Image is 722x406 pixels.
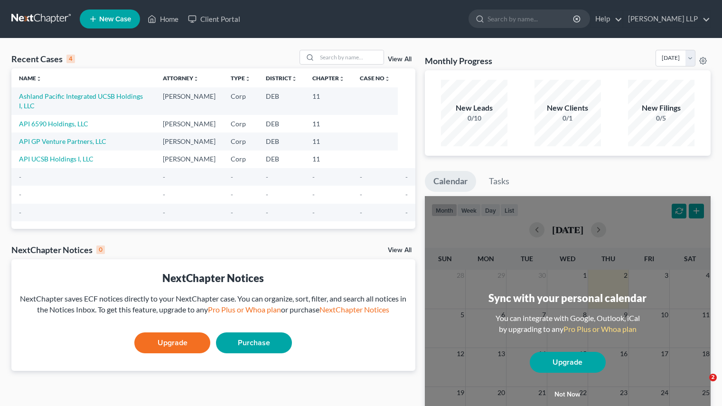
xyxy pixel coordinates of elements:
a: API UCSB Holdings I, LLC [19,155,94,163]
a: Upgrade [134,332,210,353]
div: New Leads [441,103,507,113]
span: - [231,190,233,198]
td: [PERSON_NAME] [155,151,223,168]
td: Corp [223,151,258,168]
td: DEB [258,87,305,114]
i: unfold_more [384,76,390,82]
span: - [231,173,233,181]
a: View All [388,56,412,63]
a: Typeunfold_more [231,75,251,82]
h3: Monthly Progress [425,55,492,66]
a: Case Nounfold_more [360,75,390,82]
a: Nameunfold_more [19,75,42,82]
span: - [163,173,165,181]
span: - [360,208,362,217]
td: Corp [223,87,258,114]
span: - [312,190,315,198]
span: - [163,190,165,198]
span: - [266,173,268,181]
span: 2 [709,374,717,381]
i: unfold_more [291,76,297,82]
a: View All [388,247,412,254]
div: New Filings [628,103,694,113]
div: 0/10 [441,113,507,123]
span: - [360,190,362,198]
a: API GP Venture Partners, LLC [19,137,106,145]
a: Upgrade [530,352,606,373]
button: Not now [530,385,606,404]
span: - [19,208,21,217]
span: - [266,190,268,198]
td: 11 [305,151,352,168]
span: - [405,173,408,181]
a: Attorneyunfold_more [163,75,199,82]
div: 0/1 [534,113,601,123]
td: [PERSON_NAME] [155,132,223,150]
div: New Clients [534,103,601,113]
span: - [312,208,315,217]
a: Client Portal [183,10,245,28]
span: - [360,173,362,181]
span: - [312,173,315,181]
td: Corp [223,132,258,150]
span: New Case [99,16,131,23]
td: DEB [258,151,305,168]
a: Pro Plus or Whoa plan [563,324,637,333]
div: 4 [66,55,75,63]
span: - [19,173,21,181]
div: Recent Cases [11,53,75,65]
i: unfold_more [36,76,42,82]
span: - [266,208,268,217]
a: Chapterunfold_more [312,75,345,82]
div: NextChapter saves ECF notices directly to your NextChapter case. You can organize, sort, filter, ... [19,293,408,315]
div: NextChapter Notices [11,244,105,255]
i: unfold_more [339,76,345,82]
a: Purchase [216,332,292,353]
a: Calendar [425,171,476,192]
td: DEB [258,132,305,150]
a: Help [591,10,622,28]
a: API 6590 Holdings, LLC [19,120,88,128]
div: 0 [96,245,105,254]
td: 11 [305,115,352,132]
span: - [405,208,408,217]
td: DEB [258,115,305,132]
a: Districtunfold_more [266,75,297,82]
iframe: Intercom live chat [690,374,713,397]
div: Sync with your personal calendar [488,291,647,305]
td: 11 [305,132,352,150]
span: - [163,208,165,217]
span: - [231,208,233,217]
td: [PERSON_NAME] [155,115,223,132]
div: 0/5 [628,113,694,123]
a: [PERSON_NAME] LLP [623,10,710,28]
td: 11 [305,87,352,114]
input: Search by name... [488,10,574,28]
span: - [19,190,21,198]
div: You can integrate with Google, Outlook, iCal by upgrading to any [492,313,644,335]
i: unfold_more [245,76,251,82]
a: NextChapter Notices [319,305,389,314]
i: unfold_more [193,76,199,82]
td: [PERSON_NAME] [155,87,223,114]
span: - [405,190,408,198]
a: Ashland Pacific Integrated UCSB Holdings I, LLC [19,92,143,110]
a: Home [143,10,183,28]
a: Pro Plus or Whoa plan [208,305,281,314]
a: Tasks [480,171,518,192]
td: Corp [223,115,258,132]
div: NextChapter Notices [19,271,408,285]
input: Search by name... [317,50,384,64]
